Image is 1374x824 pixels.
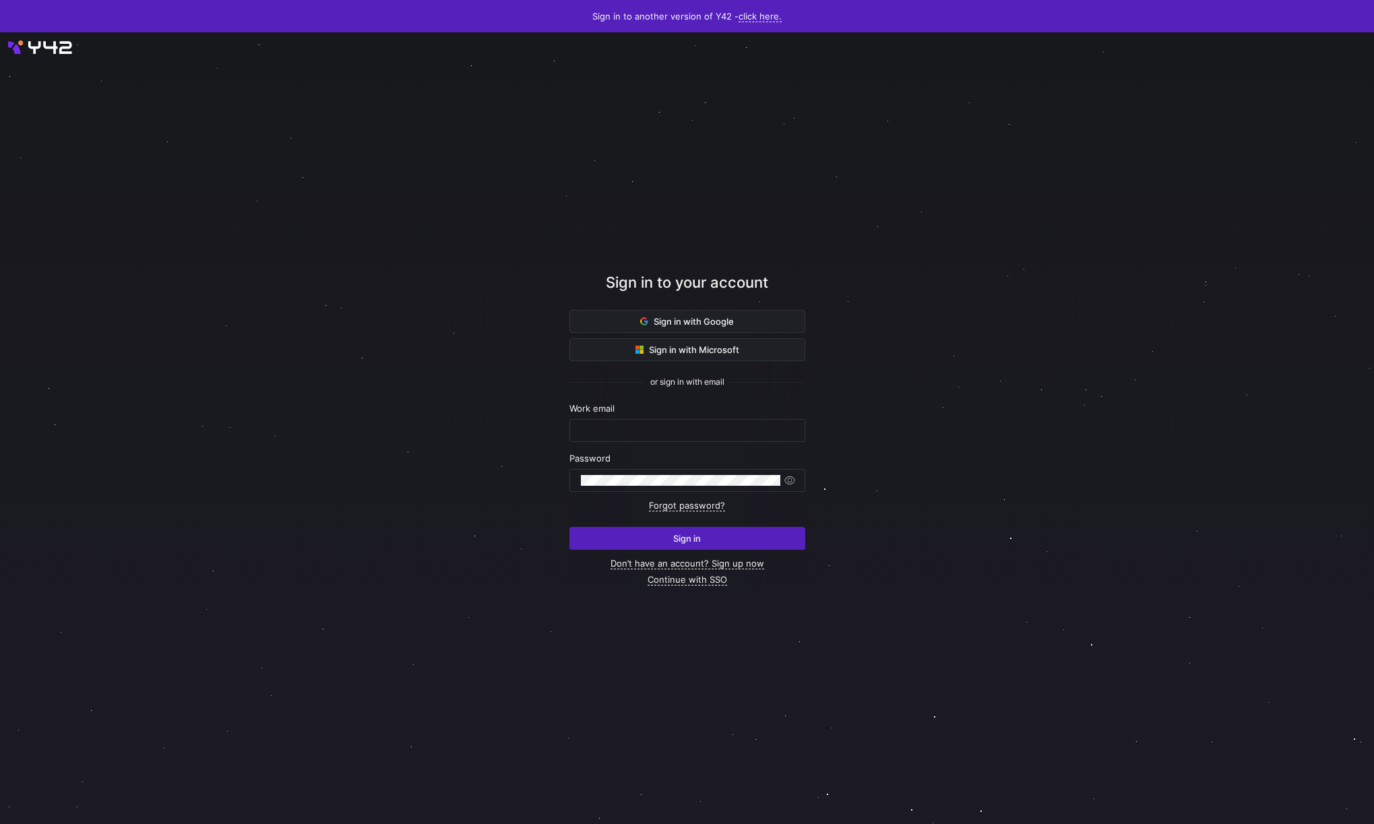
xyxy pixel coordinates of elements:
[648,574,727,585] a: Continue with SSO
[569,403,615,414] span: Work email
[569,272,805,310] div: Sign in to your account
[569,338,805,361] button: Sign in with Microsoft
[739,11,782,22] a: click here.
[569,310,805,333] button: Sign in with Google
[569,527,805,550] button: Sign in
[635,344,739,355] span: Sign in with Microsoft
[649,500,725,511] a: Forgot password?
[673,533,701,544] span: Sign in
[650,377,724,387] span: or sign in with email
[640,316,734,327] span: Sign in with Google
[611,558,764,569] a: Don’t have an account? Sign up now
[569,453,611,464] span: Password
